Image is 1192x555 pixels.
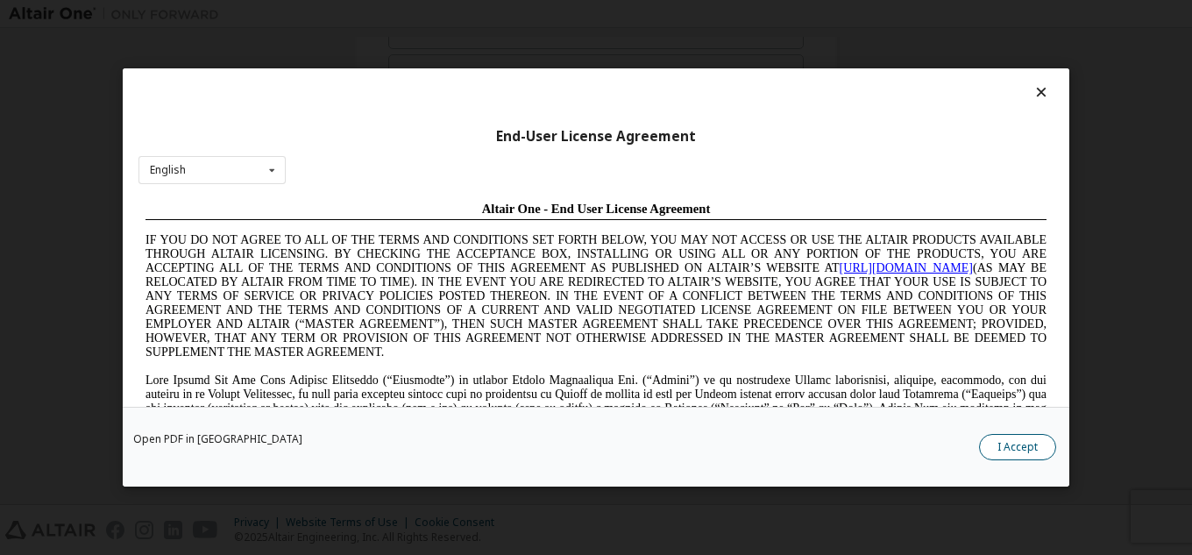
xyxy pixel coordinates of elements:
span: Altair One - End User License Agreement [344,7,572,21]
span: Lore Ipsumd Sit Ame Cons Adipisc Elitseddo (“Eiusmodte”) in utlabor Etdolo Magnaaliqua Eni. (“Adm... [7,179,908,304]
span: IF YOU DO NOT AGREE TO ALL OF THE TERMS AND CONDITIONS SET FORTH BELOW, YOU MAY NOT ACCESS OR USE... [7,39,908,164]
div: English [150,165,186,175]
div: End-User License Agreement [138,128,1054,146]
button: I Accept [979,434,1056,460]
a: Open PDF in [GEOGRAPHIC_DATA] [133,434,302,445]
a: [URL][DOMAIN_NAME] [701,67,834,80]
